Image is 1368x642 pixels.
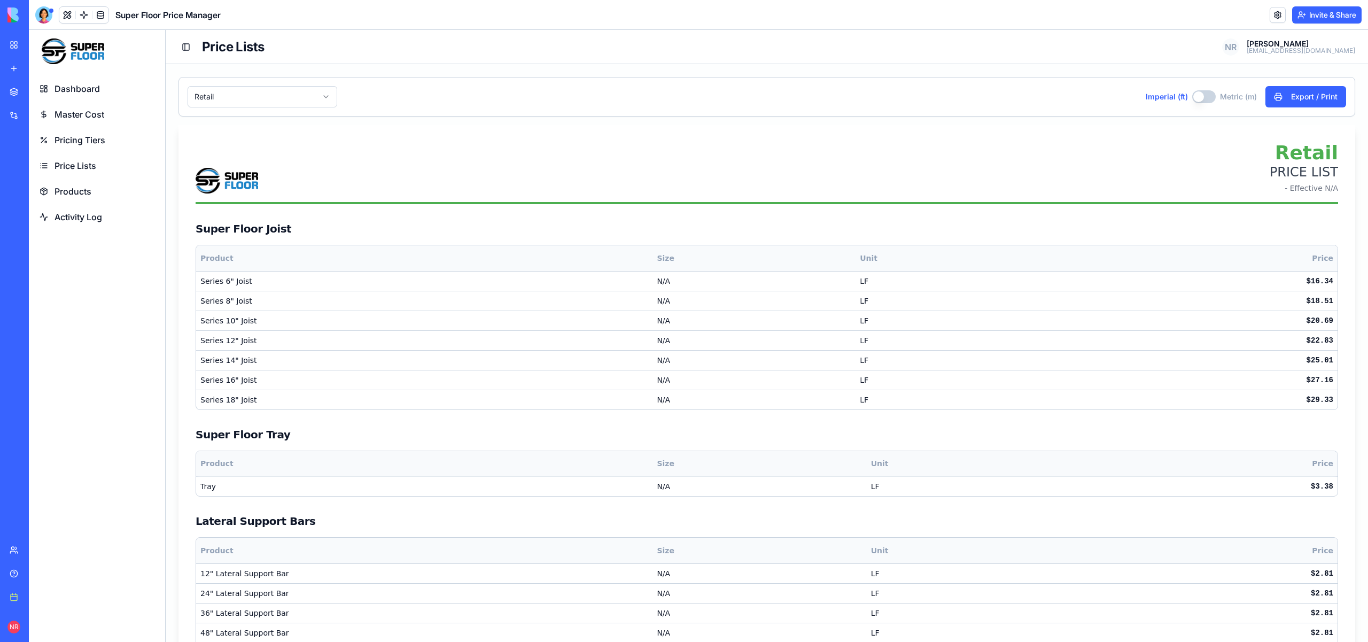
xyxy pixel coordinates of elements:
[1031,340,1309,360] td: $ 27.16
[26,104,76,117] span: Pricing Tiers
[838,447,1053,467] td: LF
[26,52,71,65] span: Dashboard
[1053,573,1309,593] td: $ 2.81
[1031,281,1309,300] td: $ 20.69
[115,9,221,21] h1: Super Floor Price Manager
[167,215,624,241] th: Product
[624,241,827,261] td: N/A
[827,261,1031,281] td: LF
[624,261,827,281] td: N/A
[173,9,1184,26] h1: Price Lists
[827,360,1031,380] td: LF
[167,573,624,593] td: 36" Lateral Support Bar
[13,9,75,34] img: Super Floor USA Logo
[167,553,624,573] td: 24" Lateral Support Bar
[4,98,132,122] a: Pricing Tiers
[624,573,837,593] td: N/A
[1237,56,1317,78] button: Export / Print
[167,397,1309,412] h3: Super Floor Tray
[827,320,1031,340] td: LF
[167,340,624,360] td: Series 16" Joist
[167,421,624,447] th: Product
[167,138,229,164] img: Super Floor USA Logo
[1191,61,1228,72] label: Metric (m)
[167,447,624,467] td: Tray
[827,340,1031,360] td: LF
[624,553,837,573] td: N/A
[1031,241,1309,261] td: $ 16.34
[167,300,624,320] td: Series 12" Joist
[1193,9,1210,26] span: NR
[26,181,73,194] span: Activity Log
[1053,533,1309,553] td: $ 2.81
[827,281,1031,300] td: LF
[1031,261,1309,281] td: $ 18.51
[167,241,624,261] td: Series 6" Joist
[624,508,837,533] th: Size
[624,340,827,360] td: N/A
[624,593,837,613] td: N/A
[167,593,624,613] td: 48" Lateral Support Bar
[4,175,132,199] a: Activity Log
[624,533,837,553] td: N/A
[4,124,132,148] a: Price Lists
[1241,112,1309,134] h1: Retail
[624,360,827,380] td: N/A
[7,7,74,22] img: logo
[1241,153,1309,164] p: - Effective N/A
[1053,593,1309,613] td: $ 2.81
[167,360,624,380] td: Series 18" Joist
[1218,10,1326,18] p: [PERSON_NAME]
[4,73,132,96] a: Master Cost
[827,300,1031,320] td: LF
[167,533,624,553] td: 12" Lateral Support Bar
[838,533,1053,553] td: LF
[624,421,837,447] th: Size
[624,215,827,241] th: Size
[1053,421,1309,447] th: Price
[167,508,624,533] th: Product
[167,281,624,300] td: Series 10" Joist
[1031,320,1309,340] td: $ 25.01
[4,47,132,71] a: Dashboard
[1117,61,1159,72] label: Imperial (ft)
[1292,6,1362,24] button: Invite & Share
[1053,508,1309,533] th: Price
[1053,447,1309,467] td: $ 3.38
[1053,553,1309,573] td: $ 2.81
[838,421,1053,447] th: Unit
[827,241,1031,261] td: LF
[838,593,1053,613] td: LF
[624,320,827,340] td: N/A
[167,261,624,281] td: Series 8" Joist
[4,150,132,173] a: Products
[838,553,1053,573] td: LF
[1218,18,1326,24] p: [EMAIL_ADDRESS][DOMAIN_NAME]
[167,320,624,340] td: Series 14" Joist
[838,573,1053,593] td: LF
[624,447,837,467] td: N/A
[827,215,1031,241] th: Unit
[1031,300,1309,320] td: $ 22.83
[838,508,1053,533] th: Unit
[26,78,75,91] span: Master Cost
[167,191,1309,206] h3: Super Floor Joist
[1031,215,1309,241] th: Price
[26,129,67,142] span: Price Lists
[624,281,827,300] td: N/A
[1031,360,1309,380] td: $ 29.33
[1241,134,1309,151] h2: PRICE LIST
[167,484,1309,499] h3: Lateral Support Bars
[624,300,827,320] td: N/A
[26,155,63,168] span: Products
[7,621,20,633] span: NR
